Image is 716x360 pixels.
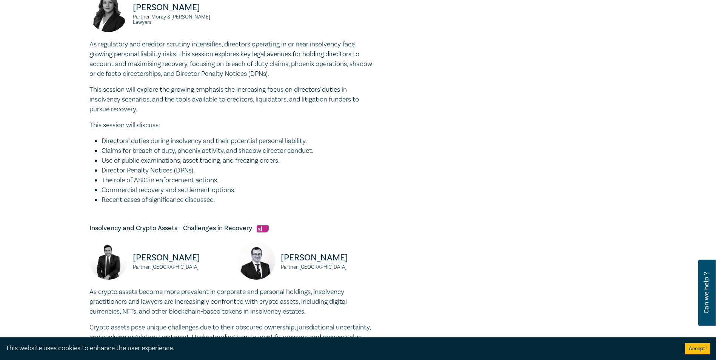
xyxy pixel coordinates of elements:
li: Use of public examinations, asset tracing, and freezing orders. [102,156,376,166]
li: The role of ASIC in enforcement actions. [102,175,376,185]
li: Commercial recovery and settlement options. [102,185,376,195]
p: [PERSON_NAME] [133,2,228,14]
p: [PERSON_NAME] [281,252,376,264]
small: Partner, Moray & [PERSON_NAME] Lawyers [133,14,228,25]
p: [PERSON_NAME] [133,252,228,264]
p: This session will discuss: [89,120,376,130]
small: Partner, [GEOGRAPHIC_DATA] [133,265,228,270]
img: Jarrod Munro [237,242,275,280]
p: This session will explore the growing emphasis the increasing focus on directors' duties in insol... [89,85,376,114]
p: As crypto assets become more prevalent in corporate and personal holdings, insolvency practitione... [89,287,376,317]
h5: Insolvency and Crypto Assets - Challenges in Recovery [89,224,376,233]
small: Partner, [GEOGRAPHIC_DATA] [281,265,376,270]
li: Recent cases of significance discussed. [102,195,376,205]
li: Directors’ duties during insolvency and their potential personal liability. [102,136,376,146]
img: David Kreltszheim [89,242,127,280]
img: Substantive Law [257,225,269,232]
div: This website uses cookies to enhance the user experience. [6,343,674,353]
li: Claims for breach of duty, phoenix activity, and shadow director conduct. [102,146,376,156]
button: Accept cookies [685,343,710,354]
span: Can we help ? [703,264,710,322]
p: As regulatory and creditor scrutiny intensifies, directors operating in or near insolvency face g... [89,40,376,79]
li: Director Penalty Notices (DPNs). [102,166,376,175]
p: Crypto assets pose unique challenges due to their obscured ownership, jurisdictional uncertainty,... [89,323,376,352]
